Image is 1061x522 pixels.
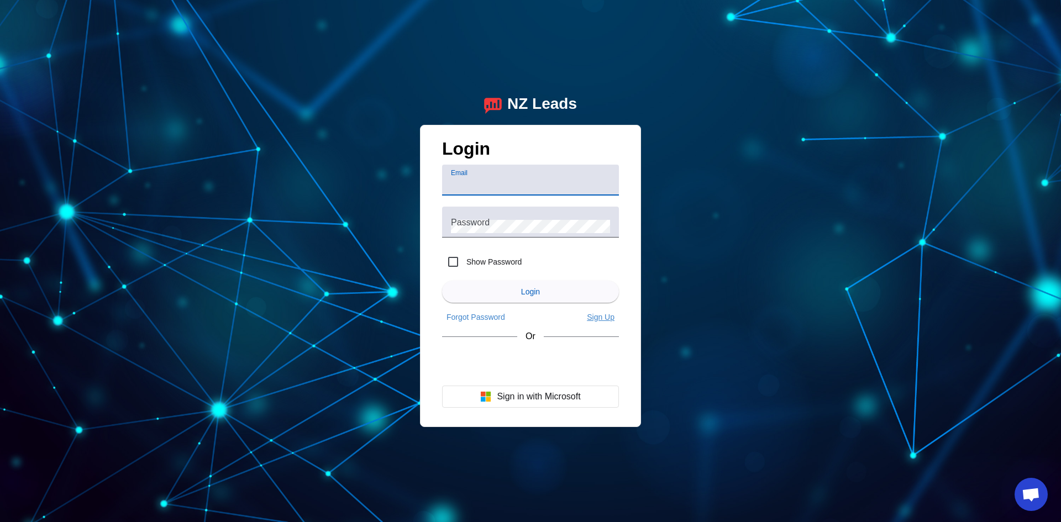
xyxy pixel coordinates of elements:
[442,386,619,408] button: Sign in with Microsoft
[447,313,505,321] span: Forgot Password
[442,139,619,165] h1: Login
[526,331,535,341] span: Or
[1015,478,1048,511] a: Open chat
[484,95,577,114] a: logoNZ Leads
[521,287,540,296] span: Login
[437,351,624,376] iframe: Sign in with Google Button
[587,313,614,321] span: Sign Up
[507,95,577,114] div: NZ Leads
[480,391,491,402] img: Microsoft logo
[484,95,502,114] img: logo
[464,256,522,267] label: Show Password
[451,169,468,176] mat-label: Email
[451,217,490,226] mat-label: Password
[442,281,619,303] button: Login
